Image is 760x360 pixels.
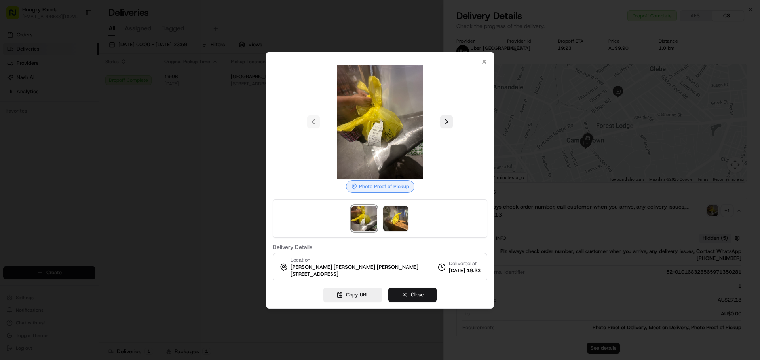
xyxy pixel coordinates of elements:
[323,288,382,302] button: Copy URL
[291,256,310,264] span: Location
[351,206,377,231] img: photo_proof_of_pickup image
[291,264,418,271] span: [PERSON_NAME] [PERSON_NAME] [PERSON_NAME]
[449,267,481,274] span: [DATE] 19:23
[291,271,338,278] span: [STREET_ADDRESS]
[383,206,408,231] img: photo_proof_of_delivery image
[273,244,487,250] label: Delivery Details
[346,180,414,193] div: Photo Proof of Pickup
[323,65,437,179] img: photo_proof_of_pickup image
[388,288,437,302] button: Close
[449,260,481,267] span: Delivered at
